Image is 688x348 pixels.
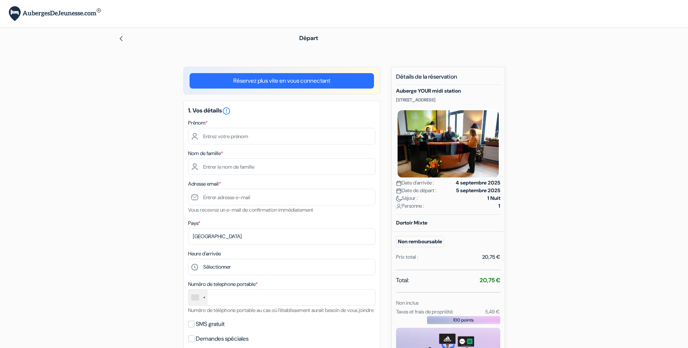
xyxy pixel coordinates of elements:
[498,202,500,210] strong: 1
[188,119,208,127] label: Prénom
[396,276,409,285] span: Total:
[396,204,402,209] img: user_icon.svg
[456,187,500,194] strong: 5 septembre 2025
[188,189,375,205] input: Entrer adresse e-mail
[396,236,444,247] small: Non remboursable
[396,179,434,187] span: Date d'arrivée :
[456,179,500,187] strong: 4 septembre 2025
[482,253,500,261] div: 20,75 €
[188,250,221,258] label: Heure d'arrivée
[396,88,500,94] h5: Auberge YOUR midi station
[188,128,375,144] input: Entrez votre prénom
[118,36,124,42] img: left_arrow.svg
[188,107,375,115] h5: 1. Vos détails
[396,253,418,261] div: Prix total :
[396,187,437,194] span: Date de départ :
[396,299,419,306] small: Non inclus
[190,73,374,89] a: Réservez plus vite en vous connectant
[396,188,402,194] img: calendar.svg
[188,180,221,188] label: Adresse email
[188,158,375,175] input: Entrer le nom de famille
[396,97,500,103] p: [STREET_ADDRESS]
[396,73,500,85] h5: Détails de la réservation
[188,280,258,288] label: Numéro de telephone portable
[396,180,402,186] img: calendar.svg
[188,150,223,157] label: Nom de famille
[485,308,500,315] small: 5,49 €
[9,6,101,21] img: AubergesDeJeunesse.com
[196,334,248,344] label: Demandes spéciales
[299,34,318,42] span: Départ
[188,219,200,227] label: Pays
[396,219,427,226] b: Dortoir Mixte
[487,194,500,202] strong: 1 Nuit
[222,107,231,114] a: error_outline
[453,317,474,323] span: 100 points
[188,307,374,313] small: Numéro de téléphone portable au cas où l'établissement aurait besoin de vous joindre
[480,276,500,284] strong: 20,75 €
[222,107,231,115] i: error_outline
[188,207,313,213] small: Vous recevrez un e-mail de confirmation immédiatement
[396,308,454,315] small: Taxes et frais de propriété:
[396,194,418,202] span: Séjour :
[396,196,402,201] img: moon.svg
[196,319,225,329] label: SMS gratuit
[396,202,424,210] span: Personne :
